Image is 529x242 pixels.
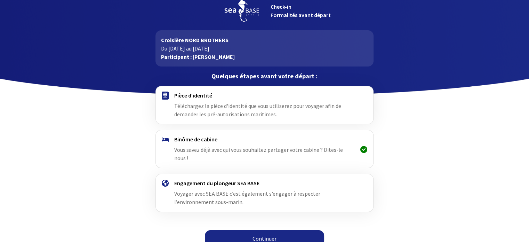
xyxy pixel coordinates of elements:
[161,36,368,44] p: Croisière NORD BROTHERS
[161,44,368,53] p: Du [DATE] au [DATE]
[155,72,374,80] p: Quelques étapes avant votre départ :
[174,146,343,162] span: Vous savez déjà avec qui vous souhaitez partager votre cabine ? Dites-le nous !
[271,3,331,18] span: Check-in Formalités avant départ
[174,102,341,118] span: Téléchargez la pièce d'identité que vous utiliserez pour voyager afin de demander les pré-autoris...
[162,92,169,100] img: passport.svg
[161,53,368,61] p: Participant : [PERSON_NAME]
[174,180,355,187] h4: Engagement du plongeur SEA BASE
[174,136,355,143] h4: Binôme de cabine
[162,137,169,142] img: binome.svg
[162,180,169,187] img: engagement.svg
[174,190,320,205] span: Voyager avec SEA BASE c’est également s’engager à respecter l’environnement sous-marin.
[174,92,355,99] h4: Pièce d'identité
